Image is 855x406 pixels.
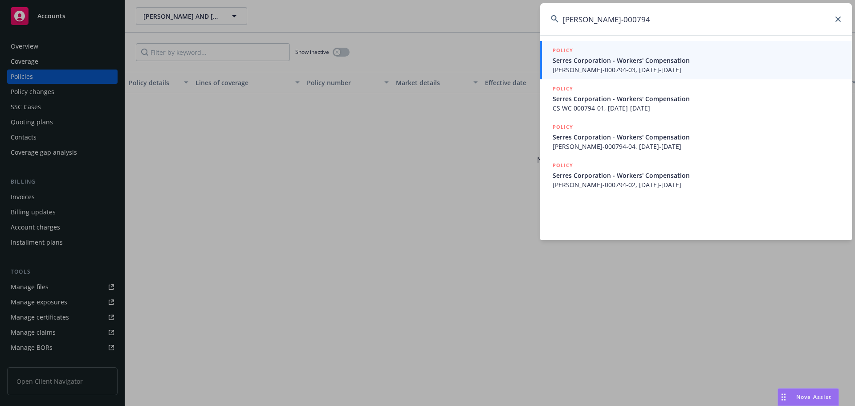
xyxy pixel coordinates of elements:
[553,56,841,65] span: Serres Corporation - Workers' Compensation
[553,132,841,142] span: Serres Corporation - Workers' Compensation
[553,46,573,55] h5: POLICY
[540,156,852,194] a: POLICYSerres Corporation - Workers' Compensation[PERSON_NAME]-000794-02, [DATE]-[DATE]
[553,65,841,74] span: [PERSON_NAME]-000794-03, [DATE]-[DATE]
[553,142,841,151] span: [PERSON_NAME]-000794-04, [DATE]-[DATE]
[778,389,789,406] div: Drag to move
[553,180,841,189] span: [PERSON_NAME]-000794-02, [DATE]-[DATE]
[796,393,831,401] span: Nova Assist
[540,41,852,79] a: POLICYSerres Corporation - Workers' Compensation[PERSON_NAME]-000794-03, [DATE]-[DATE]
[553,84,573,93] h5: POLICY
[553,123,573,131] h5: POLICY
[778,388,839,406] button: Nova Assist
[540,3,852,35] input: Search...
[540,118,852,156] a: POLICYSerres Corporation - Workers' Compensation[PERSON_NAME]-000794-04, [DATE]-[DATE]
[553,161,573,170] h5: POLICY
[553,94,841,103] span: Serres Corporation - Workers' Compensation
[553,103,841,113] span: CS WC 000794-01, [DATE]-[DATE]
[540,79,852,118] a: POLICYSerres Corporation - Workers' CompensationCS WC 000794-01, [DATE]-[DATE]
[553,171,841,180] span: Serres Corporation - Workers' Compensation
